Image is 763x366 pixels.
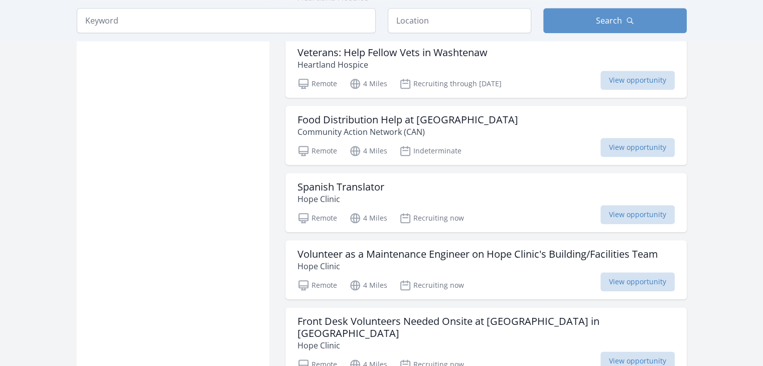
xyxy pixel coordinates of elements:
input: Keyword [77,8,376,33]
a: Spanish Translator Hope Clinic Remote 4 Miles Recruiting now View opportunity [285,173,687,232]
span: Search [596,15,622,27]
span: View opportunity [600,272,675,291]
h3: Spanish Translator [297,181,384,193]
h3: Veterans: Help Fellow Vets in Washtenaw [297,47,488,59]
h3: Food Distribution Help at [GEOGRAPHIC_DATA] [297,114,518,126]
button: Search [543,8,687,33]
p: Remote [297,279,337,291]
p: 4 Miles [349,78,387,90]
span: View opportunity [600,71,675,90]
a: Volunteer as a Maintenance Engineer on Hope Clinic's Building/Facilities Team Hope Clinic Remote ... [285,240,687,299]
span: View opportunity [600,138,675,157]
p: Recruiting now [399,279,464,291]
h3: Volunteer as a Maintenance Engineer on Hope Clinic's Building/Facilities Team [297,248,658,260]
p: Hope Clinic [297,339,675,351]
p: Indeterminate [399,145,462,157]
p: Hope Clinic [297,193,384,205]
a: Veterans: Help Fellow Vets in Washtenaw Heartland Hospice Remote 4 Miles Recruiting through [DATE... [285,39,687,98]
h3: Front Desk Volunteers Needed Onsite at [GEOGRAPHIC_DATA] in [GEOGRAPHIC_DATA] [297,315,675,339]
p: Recruiting now [399,212,464,224]
span: View opportunity [600,205,675,224]
p: Hope Clinic [297,260,658,272]
p: Remote [297,212,337,224]
a: Food Distribution Help at [GEOGRAPHIC_DATA] Community Action Network (CAN) Remote 4 Miles Indeter... [285,106,687,165]
p: Recruiting through [DATE] [399,78,502,90]
p: Remote [297,145,337,157]
p: 4 Miles [349,212,387,224]
input: Location [388,8,531,33]
p: 4 Miles [349,279,387,291]
p: Heartland Hospice [297,59,488,71]
p: Community Action Network (CAN) [297,126,518,138]
p: Remote [297,78,337,90]
p: 4 Miles [349,145,387,157]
